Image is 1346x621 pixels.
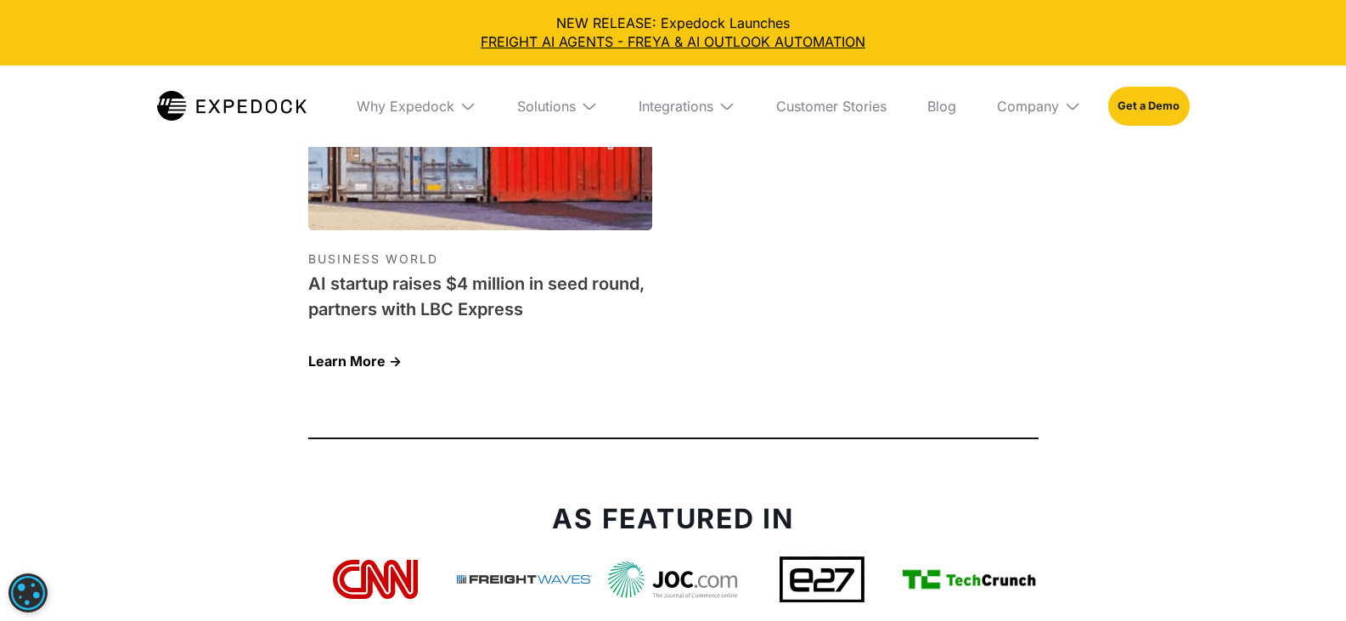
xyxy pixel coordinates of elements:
[343,65,490,147] div: Why Expedock
[903,567,1038,591] img: TechCrunch Expedock.com Article
[308,349,652,373] div: Learn More ->
[625,65,749,147] div: Integrations
[1108,87,1189,126] a: Get a Demo
[333,560,418,600] img: Expedock CNN Feature
[1063,438,1346,621] iframe: Chat Widget
[308,271,652,322] h1: AI startup raises $4 million in seed round, partners with LBC Express
[14,32,1332,51] a: FREIGHT AI AGENTS - FREYA & AI OUTLOOK AUTOMATION
[914,65,970,147] a: Blog
[605,558,741,601] img: Journal of Commerce - Expedock Freight Automation Article
[983,65,1095,147] div: Company
[997,98,1059,115] div: Company
[504,65,611,147] div: Solutions
[457,575,592,584] img: Expedock FreightWaves Feature
[357,98,454,115] div: Why Expedock
[517,98,576,115] div: Solutions
[14,14,1332,52] div: NEW RELEASE: Expedock Launches
[308,247,652,271] div: BUSINESS WORLD
[780,556,864,602] img: E27 Expedock.com Article
[552,502,794,535] strong: as FEATURED IN
[639,98,713,115] div: Integrations
[763,65,900,147] a: Customer Stories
